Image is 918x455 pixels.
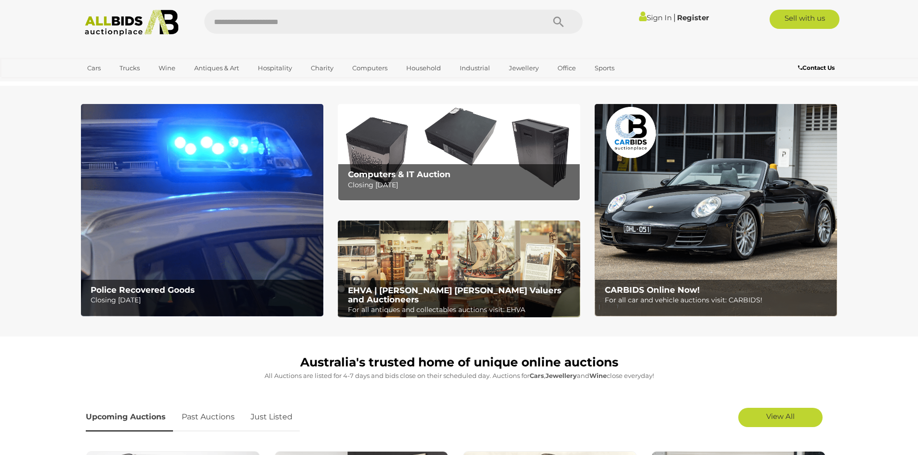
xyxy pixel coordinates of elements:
img: EHVA | Evans Hastings Valuers and Auctioneers [338,221,580,318]
a: Antiques & Art [188,60,245,76]
a: Jewellery [503,60,545,76]
button: Search [534,10,583,34]
b: Police Recovered Goods [91,285,195,295]
a: Past Auctions [174,403,242,431]
strong: Cars [530,372,544,379]
a: View All [738,408,823,427]
strong: Jewellery [545,372,577,379]
b: CARBIDS Online Now! [605,285,700,295]
a: Just Listed [243,403,300,431]
a: Office [551,60,582,76]
a: [GEOGRAPHIC_DATA] [81,76,162,92]
h1: Australia's trusted home of unique online auctions [86,356,833,369]
span: | [673,12,676,23]
span: View All [766,412,795,421]
strong: Wine [589,372,607,379]
p: Closing [DATE] [91,294,318,306]
img: Allbids.com.au [80,10,184,36]
a: Industrial [453,60,496,76]
a: Upcoming Auctions [86,403,173,431]
p: Closing [DATE] [348,179,575,191]
p: For all car and vehicle auctions visit: CARBIDS! [605,294,832,306]
b: Computers & IT Auction [348,169,451,179]
a: EHVA | Evans Hastings Valuers and Auctioneers EHVA | [PERSON_NAME] [PERSON_NAME] Valuers and Auct... [338,221,580,318]
b: Contact Us [798,64,835,71]
img: Computers & IT Auction [338,104,580,201]
a: Trucks [113,60,146,76]
a: Sign In [639,13,672,22]
a: Computers [346,60,394,76]
img: Police Recovered Goods [81,104,323,316]
a: Hospitality [252,60,298,76]
p: All Auctions are listed for 4-7 days and bids close on their scheduled day. Auctions for , and cl... [86,370,833,381]
a: Contact Us [798,63,837,73]
a: Sports [588,60,621,76]
p: For all antiques and collectables auctions visit: EHVA [348,304,575,316]
a: Police Recovered Goods Police Recovered Goods Closing [DATE] [81,104,323,316]
a: Charity [305,60,340,76]
a: Sell with us [770,10,839,29]
a: Computers & IT Auction Computers & IT Auction Closing [DATE] [338,104,580,201]
a: Register [677,13,709,22]
img: CARBIDS Online Now! [595,104,837,316]
a: Wine [152,60,182,76]
a: Household [400,60,447,76]
a: CARBIDS Online Now! CARBIDS Online Now! For all car and vehicle auctions visit: CARBIDS! [595,104,837,316]
b: EHVA | [PERSON_NAME] [PERSON_NAME] Valuers and Auctioneers [348,286,561,304]
a: Cars [81,60,107,76]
